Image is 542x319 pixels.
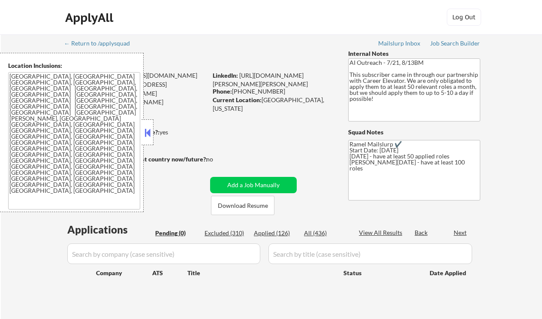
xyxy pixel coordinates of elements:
div: Applications [67,225,152,235]
div: ATS [152,269,187,277]
input: Search by title (case sensitive) [268,243,472,264]
strong: LinkedIn: [213,72,238,79]
a: Job Search Builder [430,40,480,49]
div: Job Search Builder [430,40,480,46]
div: Internal Notes [348,49,480,58]
div: Back [415,228,428,237]
div: Squad Notes [348,128,480,137]
div: Date Applied [430,269,467,277]
div: Title [187,269,335,277]
input: Search by company (case sensitive) [67,243,260,264]
strong: Phone: [213,88,232,95]
button: Add a Job Manually [210,177,297,193]
a: Mailslurp Inbox [378,40,421,49]
div: All (436) [304,229,347,237]
div: [PHONE_NUMBER] [213,87,334,96]
a: [URL][DOMAIN_NAME][PERSON_NAME][PERSON_NAME] [213,72,308,88]
a: ← Return to /applysquad [64,40,138,49]
strong: Current Location: [213,96,262,103]
div: View All Results [359,228,405,237]
button: Log Out [447,9,481,26]
div: Status [343,265,417,280]
div: Applied (126) [254,229,297,237]
div: Next [454,228,467,237]
div: no [206,155,231,164]
div: Company [96,269,152,277]
div: Excluded (310) [205,229,247,237]
div: Pending (0) [155,229,198,237]
div: ← Return to /applysquad [64,40,138,46]
div: ApplyAll [65,10,116,25]
div: Location Inclusions: [8,61,140,70]
div: Mailslurp Inbox [378,40,421,46]
div: [GEOGRAPHIC_DATA], [US_STATE] [213,96,334,112]
button: Download Resume [211,196,274,215]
